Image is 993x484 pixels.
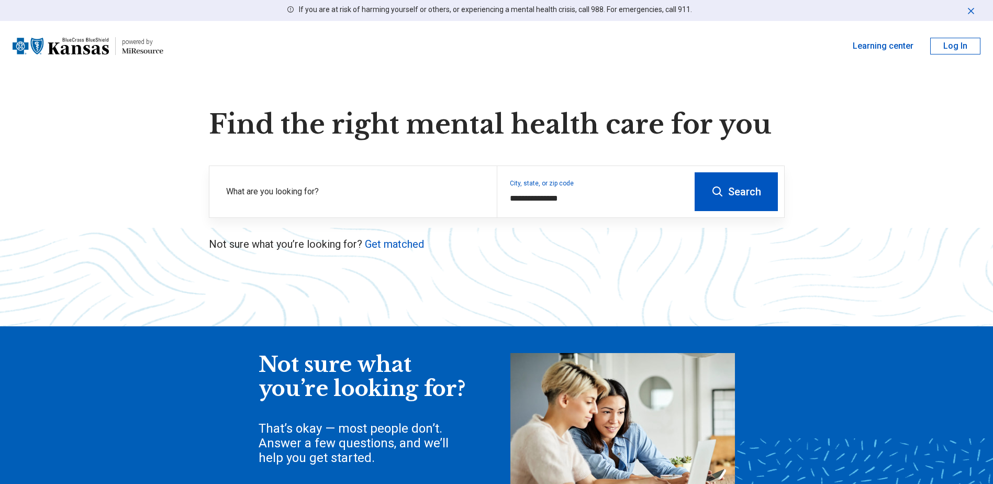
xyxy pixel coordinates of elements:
label: What are you looking for? [226,185,484,198]
button: Search [695,172,778,211]
a: Blue Cross Blue Shield Kansaspowered by [13,34,163,59]
a: Get matched [365,238,424,250]
a: Learning center [853,40,913,52]
p: Not sure what you’re looking for? [209,237,785,251]
div: Not sure what you’re looking for? [259,353,468,401]
div: powered by [122,37,163,47]
p: If you are at risk of harming yourself or others, or experiencing a mental health crisis, call 98... [299,4,692,15]
button: Log In [930,38,980,54]
h1: Find the right mental health care for you [209,109,785,140]
div: That’s okay — most people don’t. Answer a few questions, and we’ll help you get started. [259,421,468,465]
img: Blue Cross Blue Shield Kansas [13,34,109,59]
button: Dismiss [966,4,976,17]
